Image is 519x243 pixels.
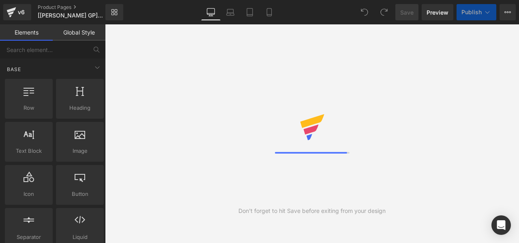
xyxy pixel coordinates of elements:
[461,9,482,15] span: Publish
[58,233,101,241] span: Liquid
[238,206,386,215] div: Don't forget to hit Save before exiting from your design
[105,4,123,20] a: New Library
[58,147,101,155] span: Image
[3,4,31,20] a: v6
[53,24,105,41] a: Global Style
[7,233,50,241] span: Separator
[376,4,392,20] button: Redo
[422,4,453,20] a: Preview
[259,4,279,20] a: Mobile
[356,4,373,20] button: Undo
[500,4,516,20] button: More
[7,190,50,198] span: Icon
[6,65,22,73] span: Base
[7,147,50,155] span: Text Block
[491,215,511,235] div: Open Intercom Messenger
[38,12,103,19] span: [[PERSON_NAME] GP] Copy of Product Page - [DATE] 16:31:06
[7,104,50,112] span: Row
[38,4,119,11] a: Product Pages
[58,104,101,112] span: Heading
[427,8,448,17] span: Preview
[201,4,221,20] a: Desktop
[240,4,259,20] a: Tablet
[16,7,26,17] div: v6
[221,4,240,20] a: Laptop
[457,4,496,20] button: Publish
[400,8,414,17] span: Save
[58,190,101,198] span: Button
